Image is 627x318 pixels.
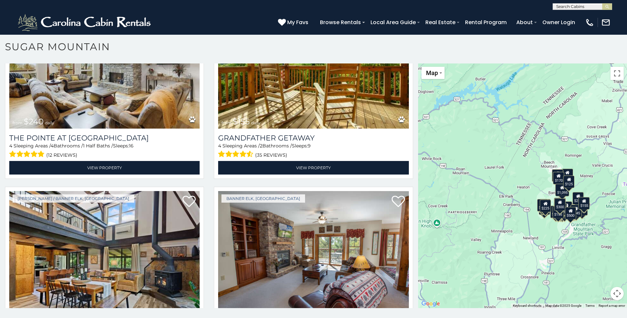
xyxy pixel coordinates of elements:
button: Toggle fullscreen view [610,67,624,80]
div: $155 [578,197,590,210]
span: $155 [233,117,250,126]
span: $240 [24,117,44,126]
a: Add to favorites [392,195,405,209]
div: $500 [565,207,576,219]
a: Grandfather Getaway [218,134,409,142]
img: Google [420,299,442,308]
span: daily [45,120,54,125]
div: $1,095 [555,184,569,196]
span: My Favs [287,18,308,26]
img: Grandfather Getaway [218,1,409,129]
div: $240 [537,199,548,212]
span: $125 [233,307,250,317]
div: $300 [554,198,566,211]
a: My Favs [278,18,310,27]
div: $345 [570,205,582,217]
span: 16 [129,143,134,149]
span: 4 [51,143,54,149]
a: Local Area Guide [367,17,419,28]
button: Change map style [421,67,445,79]
span: 2 [260,143,262,149]
div: Sleeping Areas / Bathrooms / Sleeps: [9,142,200,159]
span: 4 [9,143,12,149]
span: (12 reviews) [46,151,77,159]
div: $225 [562,169,573,181]
span: Map [426,69,438,76]
span: 9 [308,143,311,149]
a: The Pointe at North View from $240 daily [9,1,200,129]
a: Report a map error [599,304,625,307]
a: The Pointe at [GEOGRAPHIC_DATA] [9,134,200,142]
a: Add to favorites [182,195,196,209]
span: Map data ©2025 Google [545,304,581,307]
span: 4 [218,143,221,149]
div: Sleeping Areas / Bathrooms / Sleeps: [218,142,409,159]
a: Grandfather Getaway from $155 daily [218,1,409,129]
a: View Property [218,161,409,175]
div: $225 [540,200,551,212]
a: About [513,17,536,28]
span: daily [251,120,260,125]
span: from [13,120,22,125]
img: White-1-2.png [17,13,154,32]
img: phone-regular-white.png [585,18,594,27]
img: The Pointe at North View [9,1,200,129]
a: Rental Program [462,17,510,28]
a: Banner Elk, [GEOGRAPHIC_DATA] [221,194,305,203]
div: $170 [553,172,564,184]
button: Keyboard shortcuts [513,303,541,308]
a: Browse Rentals [317,17,364,28]
a: View Property [9,161,200,175]
div: $190 [554,198,565,210]
a: [PERSON_NAME] / Banner Elk, [GEOGRAPHIC_DATA] [13,194,134,203]
span: from [221,120,231,125]
div: $200 [561,201,572,214]
a: Terms (opens in new tab) [585,304,595,307]
a: Open this area in Google Maps (opens a new window) [420,299,442,308]
div: $125 [563,176,574,188]
span: (35 reviews) [255,151,287,159]
div: $250 [572,192,584,205]
button: Map camera controls [610,287,624,300]
span: 1 Half Baths / [83,143,113,149]
div: $240 [552,169,563,182]
div: $155 [553,206,564,219]
h3: The Pointe at North View [9,134,200,142]
a: Real Estate [422,17,459,28]
a: Owner Login [539,17,578,28]
img: mail-regular-white.png [601,18,610,27]
span: $350 [24,307,43,317]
